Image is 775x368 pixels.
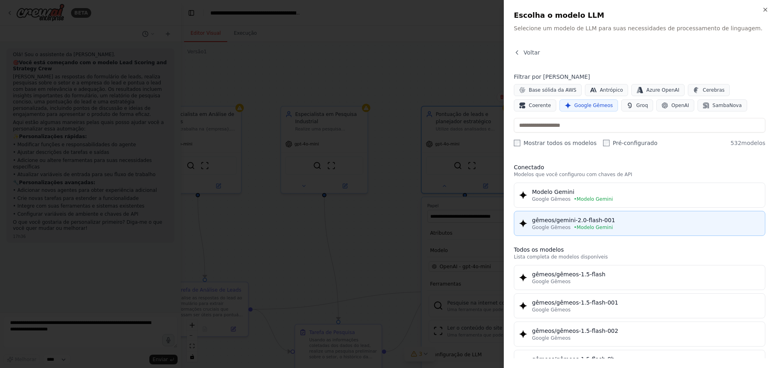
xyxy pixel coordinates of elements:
font: Filtrar por [PERSON_NAME] [514,74,590,80]
button: gêmeos/gêmeos-1.5-flashGoogle Gêmeos [514,265,765,290]
font: Cerebras [703,87,725,93]
button: Coerente [514,99,556,111]
font: Google Gêmeos [574,103,613,108]
button: Azure OpenAI [631,84,685,96]
font: Modelo Gemini [577,196,613,202]
button: gêmeos/gemini-2.0-flash-001Google Gêmeos•Modelo Gemini [514,211,765,236]
font: modelos [741,140,765,146]
button: Voltar [514,48,540,57]
font: Voltar [524,49,540,56]
font: gêmeos/gêmeos-1.5-flash-8b [532,356,615,362]
font: gêmeos/gêmeos-1.5-flash-002 [532,328,618,334]
font: SambaNova [712,103,741,108]
font: Conectado [514,164,544,170]
font: Modelos que você configurou com chaves de API [514,172,632,177]
button: Base sólida da AWS [514,84,582,96]
button: Modelo GeminiGoogle Gêmeos•Modelo Gemini [514,183,765,208]
font: Google Gêmeos [532,279,570,284]
input: Mostrar todos os modelos [514,140,520,146]
font: Escolha o modelo LLM [514,11,604,19]
input: Pré-configurado [603,140,610,146]
font: Lista completa de modelos disponíveis [514,254,608,260]
font: Mostrar todos os modelos [524,140,597,146]
font: Pré-configurado [613,140,658,146]
font: gêmeos/gêmeos-1.5-flash [532,271,605,278]
font: Base sólida da AWS [529,87,576,93]
font: 532 [731,140,741,146]
font: Antrópico [600,87,623,93]
font: Modelo Gemini [532,189,574,195]
font: Google Gêmeos [532,335,570,341]
font: • [574,196,576,202]
button: Google Gêmeos [559,99,618,111]
font: Azure OpenAI [646,87,679,93]
font: Selecione um modelo de LLM para suas necessidades de processamento de linguagem. [514,25,762,32]
font: Coerente [529,103,551,108]
button: Cerebras [688,84,730,96]
font: Todos os modelos [514,246,564,253]
font: Google Gêmeos [532,225,570,230]
font: gêmeos/gêmeos-1.5-flash-001 [532,299,618,306]
button: Antrópico [585,84,628,96]
font: OpenAI [671,103,689,108]
font: Groq [636,103,648,108]
font: Google Gêmeos [532,307,570,313]
font: Google Gêmeos [532,196,570,202]
font: Modelo Gemini [577,225,613,230]
button: SambaNova [697,99,747,111]
font: gêmeos/gemini-2.0-flash-001 [532,217,615,223]
button: Groq [621,99,653,111]
button: gêmeos/gêmeos-1.5-flash-001Google Gêmeos [514,293,765,318]
font: • [574,225,576,230]
button: gêmeos/gêmeos-1.5-flash-002Google Gêmeos [514,322,765,347]
button: OpenAI [656,99,694,111]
